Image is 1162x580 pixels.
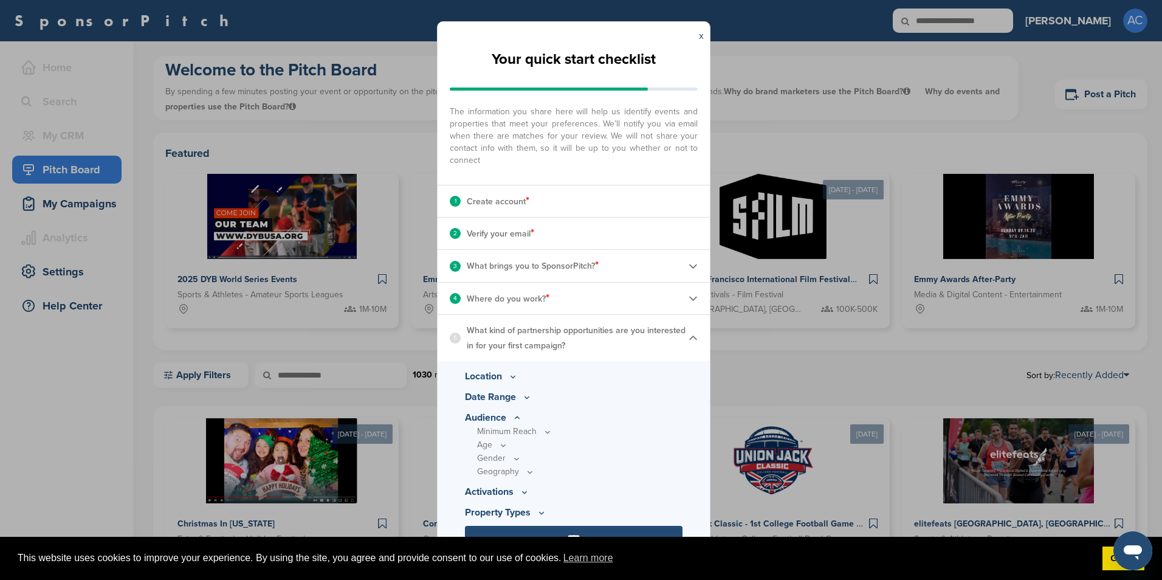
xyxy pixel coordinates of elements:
span: The information you share here will help us identify events and properties that meet your prefere... [450,100,698,167]
p: Location [465,369,682,384]
p: Minimum Reach [477,425,682,438]
img: Checklist arrow 1 [689,334,698,343]
p: Verify your email [467,226,534,241]
p: Date Range [465,390,682,404]
img: Checklist arrow 2 [689,261,698,271]
p: Activations [465,485,682,499]
div: 1 [450,196,461,207]
a: learn more about cookies [562,549,615,567]
a: dismiss cookie message [1102,547,1144,571]
p: Gender [477,452,682,465]
div: 3 [450,261,461,272]
p: Property Types [465,505,682,520]
p: Audience [465,410,682,425]
div: 5 [450,333,461,344]
img: Checklist arrow 2 [689,294,698,303]
p: Geography [477,465,682,478]
p: Create account [467,193,529,209]
p: What brings you to SponsorPitch? [467,258,599,274]
iframe: Button to launch messaging window [1113,531,1152,570]
p: Where do you work? [467,291,549,306]
p: Age [477,438,682,452]
a: x [699,30,704,42]
div: 2 [450,228,461,239]
h2: Your quick start checklist [492,46,656,73]
div: 4 [450,293,461,304]
p: What kind of partnership opportunities are you interested in for your first campaign? [467,323,689,353]
span: This website uses cookies to improve your experience. By using the site, you agree and provide co... [18,549,1093,567]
